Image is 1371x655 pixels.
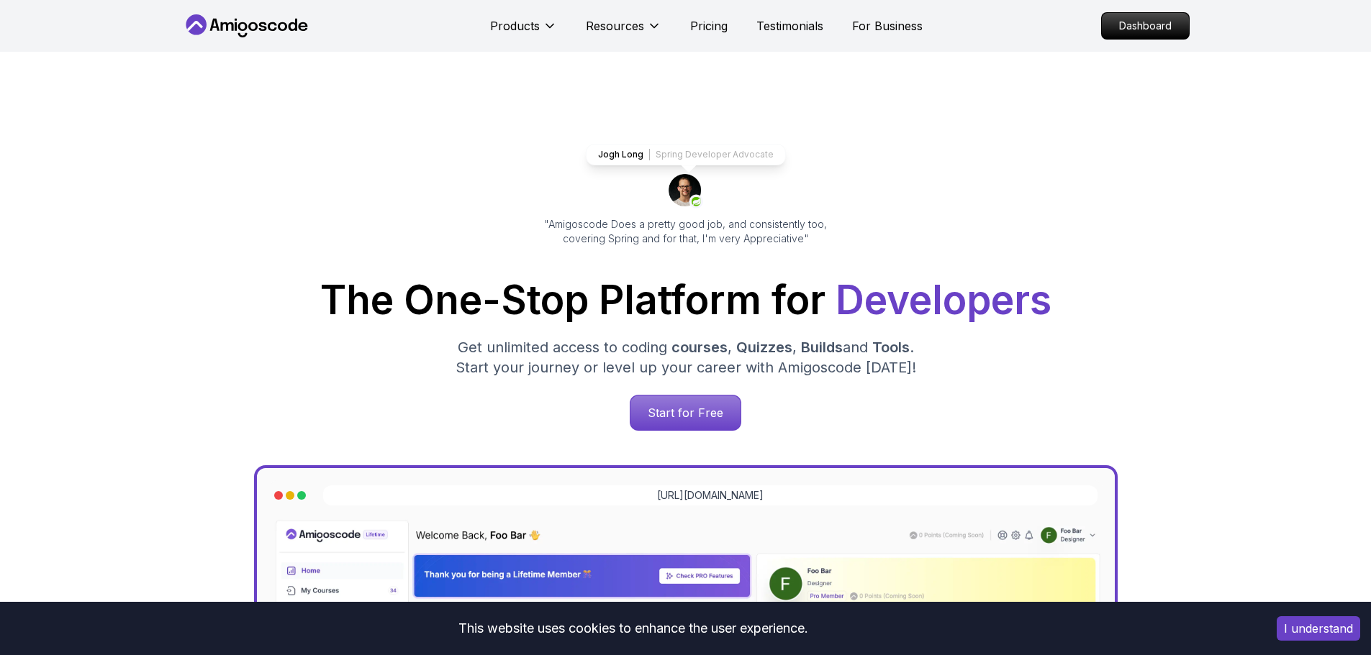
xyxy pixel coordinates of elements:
span: Developers [836,276,1051,324]
a: For Business [852,17,923,35]
p: Start for Free [630,395,741,430]
a: [URL][DOMAIN_NAME] [657,488,764,503]
p: Spring Developer Advocate [656,149,774,160]
img: josh long [669,174,703,209]
a: Dashboard [1101,12,1190,40]
p: Get unlimited access to coding , , and . Start your journey or level up your career with Amigosco... [444,337,928,377]
h1: The One-Stop Platform for [194,280,1178,320]
div: This website uses cookies to enhance the user experience. [11,613,1255,644]
a: Pricing [690,17,728,35]
span: courses [671,339,728,356]
a: Start for Free [630,395,741,431]
p: "Amigoscode Does a pretty good job, and consistently too, covering Spring and for that, I'm very ... [525,217,847,246]
p: Products [490,17,540,35]
span: Tools [872,339,910,356]
a: Testimonials [756,17,823,35]
button: Products [490,17,557,46]
span: Builds [801,339,843,356]
button: Resources [586,17,661,46]
span: Quizzes [736,339,792,356]
p: Jogh Long [598,149,643,160]
button: Accept cookies [1277,616,1360,641]
p: Dashboard [1102,13,1189,39]
p: Resources [586,17,644,35]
